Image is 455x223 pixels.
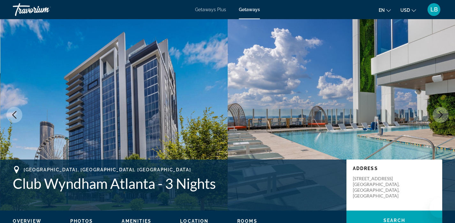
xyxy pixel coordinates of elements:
iframe: Button to launch messaging window [429,197,450,218]
h1: Club Wyndham Atlanta - 3 Nights [13,175,340,192]
button: Next image [433,107,449,123]
a: Getaways Plus [195,7,226,12]
button: Previous image [6,107,22,123]
span: Search [383,218,405,223]
p: [STREET_ADDRESS] [GEOGRAPHIC_DATA], [GEOGRAPHIC_DATA], [GEOGRAPHIC_DATA] [353,176,404,199]
p: Address [353,166,436,171]
span: LB [430,6,438,13]
a: Getaways [239,7,260,12]
span: [GEOGRAPHIC_DATA], [GEOGRAPHIC_DATA], [GEOGRAPHIC_DATA] [24,167,191,172]
button: Change currency [400,5,416,15]
span: en [379,8,385,13]
a: Travorium [13,1,77,18]
button: User Menu [426,3,442,16]
span: USD [400,8,410,13]
button: Change language [379,5,391,15]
